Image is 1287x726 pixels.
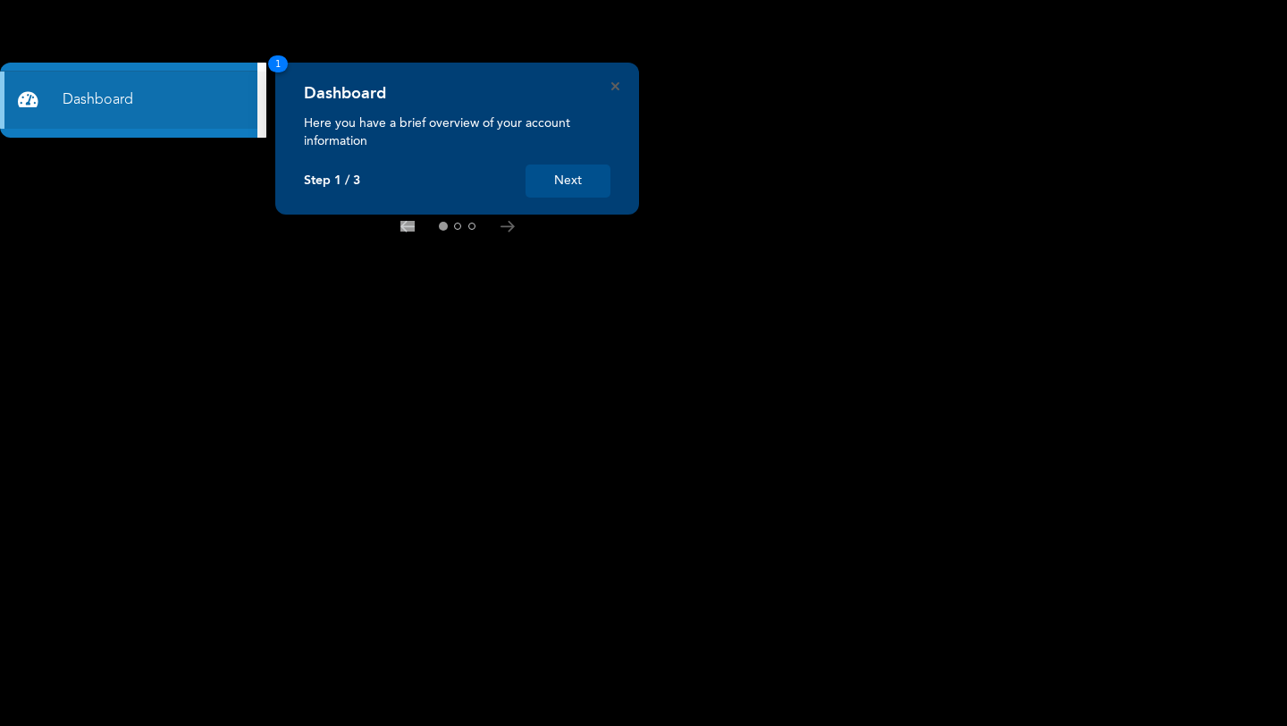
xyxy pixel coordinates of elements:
p: Step 1 / 3 [304,173,360,189]
button: Next [526,165,610,198]
h4: Dashboard [304,84,386,104]
p: Here you have a brief overview of your account information [304,114,610,150]
button: Close [611,82,619,90]
span: 1 [268,55,288,72]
